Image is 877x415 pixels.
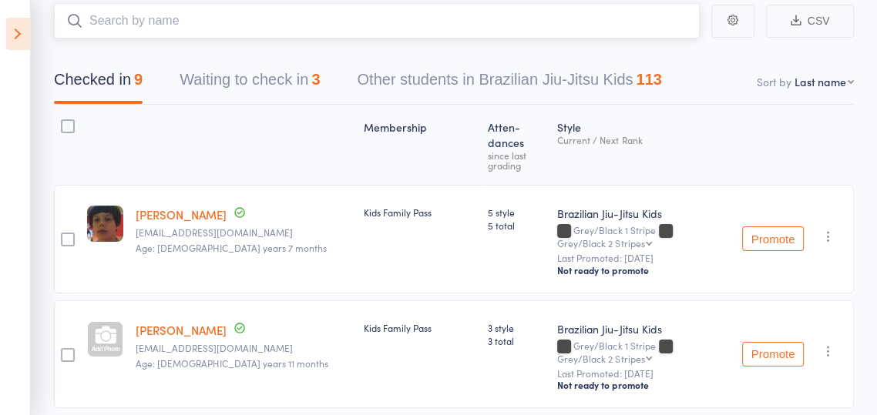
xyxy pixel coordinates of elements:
span: 3 total [488,334,545,347]
a: [PERSON_NAME] [136,322,227,338]
span: Age: [DEMOGRAPHIC_DATA] years 7 months [136,241,327,254]
img: image1749713885.png [87,206,123,242]
label: Sort by [757,74,791,89]
div: Current / Next Rank [557,135,730,145]
div: Atten­dances [482,112,551,178]
div: Membership [358,112,482,178]
small: Last Promoted: [DATE] [557,253,730,263]
small: Last Promoted: [DATE] [557,368,730,379]
div: 9 [134,71,143,88]
div: Kids Family Pass [364,206,475,219]
button: Other students in Brazilian Jiu-Jitsu Kids113 [357,63,661,104]
div: Last name [795,74,846,89]
div: Brazilian Jiu-Jitsu Kids [557,321,730,336]
div: Brazilian Jiu-Jitsu Kids [557,206,730,221]
input: Search by name [54,3,700,38]
button: Checked in9 [54,63,143,104]
div: since last grading [488,150,545,170]
div: Grey/Black 2 Stripes [557,353,644,363]
div: Grey/Black 2 Stripes [557,238,644,248]
div: Style [551,112,736,178]
div: Grey/Black 1 Stripe [557,340,730,363]
span: 5 total [488,219,545,232]
small: awildremedy@gmail.com [136,227,351,238]
small: awildremedy@gmail.com [136,343,351,353]
div: 113 [636,71,661,88]
div: Not ready to promote [557,264,730,276]
button: CSV [766,5,854,38]
div: Not ready to promote [557,379,730,391]
div: Kids Family Pass [364,321,475,334]
span: 5 style [488,206,545,219]
span: Age: [DEMOGRAPHIC_DATA] years 11 months [136,356,328,370]
button: Promote [742,226,804,251]
span: 3 style [488,321,545,334]
button: Promote [742,342,804,366]
div: Grey/Black 1 Stripe [557,225,730,248]
a: [PERSON_NAME] [136,206,227,223]
div: 3 [311,71,320,88]
button: Waiting to check in3 [180,63,320,104]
